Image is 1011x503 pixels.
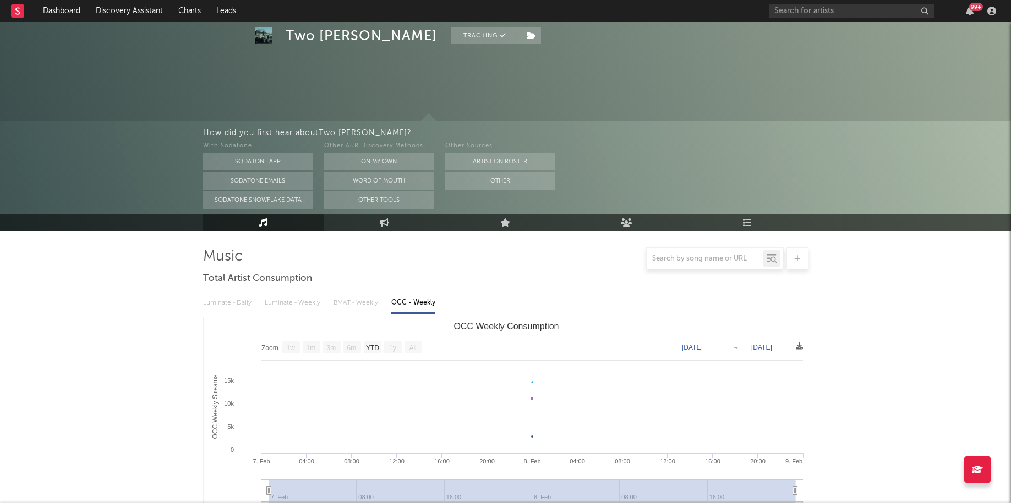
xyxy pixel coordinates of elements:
text: 08:00 [344,458,359,465]
text: YTD [365,344,379,352]
button: Artist on Roster [445,153,555,170]
text: 10k [224,400,234,407]
text: 1w [286,344,295,352]
text: 04:00 [570,458,585,465]
text: 16:00 [434,458,450,465]
span: Total Artist Consumption [203,272,312,285]
text: OCC Weekly Consumption [453,322,559,331]
text: [DATE] [682,344,703,351]
text: 1y [389,344,396,352]
div: With Sodatone [203,140,313,153]
text: 0 [230,446,233,453]
div: Other Sources [445,140,555,153]
text: 1m [306,344,315,352]
text: 15k [224,377,234,384]
div: Two [PERSON_NAME] [286,27,437,44]
text: 12:00 [660,458,675,465]
button: Sodatone Snowflake Data [203,191,313,209]
text: [DATE] [751,344,772,351]
text: All [409,344,416,352]
text: → [733,344,739,351]
text: 12:00 [389,458,405,465]
text: 04:00 [299,458,314,465]
text: 3m [326,344,336,352]
text: 20:00 [479,458,495,465]
button: Sodatone App [203,153,313,170]
input: Search for artists [769,4,934,18]
button: Other Tools [324,191,434,209]
button: 99+ [966,7,974,15]
text: 7. Feb [253,458,270,465]
text: 6m [347,344,356,352]
div: 99 + [969,3,983,11]
input: Search by song name or URL [647,255,763,263]
button: Other [445,172,555,190]
text: 9. Feb [785,458,802,465]
text: 20:00 [750,458,766,465]
text: 5k [227,423,234,430]
text: Zoom [261,344,278,352]
div: Other A&R Discovery Methods [324,140,434,153]
text: 08:00 [615,458,630,465]
text: 8. Feb [523,458,540,465]
button: Word Of Mouth [324,172,434,190]
div: OCC - Weekly [391,294,435,312]
button: Tracking [451,27,520,44]
text: OCC Weekly Streams [211,374,218,439]
text: 16:00 [705,458,720,465]
button: Sodatone Emails [203,172,313,190]
button: On My Own [324,153,434,170]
